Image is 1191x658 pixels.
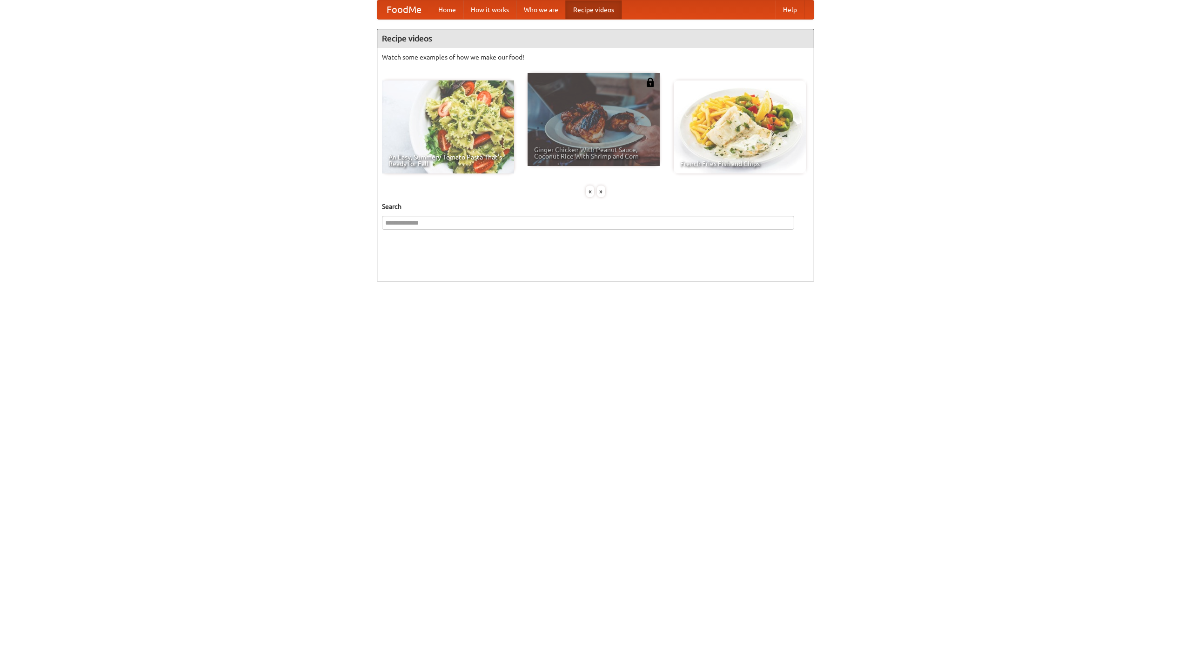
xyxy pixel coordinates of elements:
[382,202,809,211] h5: Search
[463,0,516,19] a: How it works
[377,0,431,19] a: FoodMe
[516,0,566,19] a: Who we are
[597,186,605,197] div: »
[776,0,804,19] a: Help
[646,78,655,87] img: 483408.png
[377,29,814,48] h4: Recipe videos
[431,0,463,19] a: Home
[674,80,806,173] a: French Fries Fish and Chips
[388,154,508,167] span: An Easy, Summery Tomato Pasta That's Ready for Fall
[382,53,809,62] p: Watch some examples of how we make our food!
[680,160,799,167] span: French Fries Fish and Chips
[382,80,514,173] a: An Easy, Summery Tomato Pasta That's Ready for Fall
[586,186,594,197] div: «
[566,0,622,19] a: Recipe videos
